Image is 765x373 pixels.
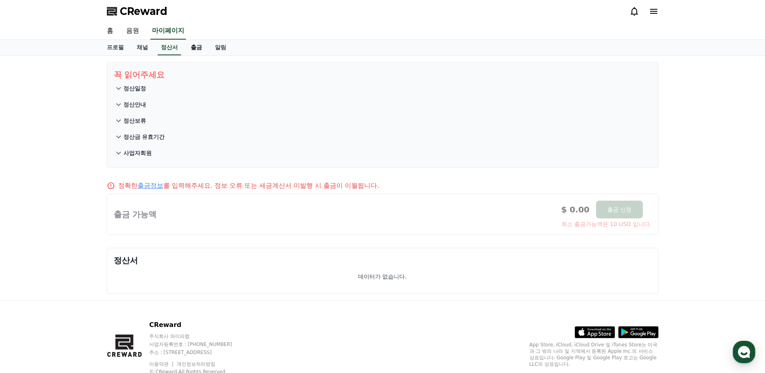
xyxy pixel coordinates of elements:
[123,84,146,92] p: 정산일정
[114,80,652,96] button: 정산일정
[53,256,104,276] a: 대화
[74,268,83,275] span: 대화
[100,23,120,40] a: 홈
[107,5,167,18] a: CReward
[2,256,53,276] a: 홈
[149,349,248,356] p: 주소 : [STREET_ADDRESS]
[120,23,146,40] a: 음원
[208,40,233,55] a: 알림
[25,268,30,275] span: 홈
[138,182,163,189] a: 출금정보
[149,333,248,339] p: 주식회사 와이피랩
[149,320,248,330] p: CReward
[158,40,181,55] a: 정산서
[114,96,652,113] button: 정산안내
[114,129,652,145] button: 정산금 유효기간
[100,40,130,55] a: 프로필
[184,40,208,55] a: 출금
[104,256,155,276] a: 설정
[149,341,248,348] p: 사업자등록번호 : [PHONE_NUMBER]
[149,361,175,367] a: 이용약관
[120,5,167,18] span: CReward
[123,101,146,109] p: 정산안내
[358,272,407,281] p: 데이터가 없습니다.
[130,40,154,55] a: 채널
[114,113,652,129] button: 정산보류
[123,133,165,141] p: 정산금 유효기간
[529,342,659,367] p: App Store, iCloud, iCloud Drive 및 iTunes Store는 미국과 그 밖의 나라 및 지역에서 등록된 Apple Inc.의 서비스 상표입니다. Goo...
[177,361,215,367] a: 개인정보처리방침
[114,69,652,80] p: 꼭 읽어주세요
[150,23,186,40] a: 마이페이지
[114,145,652,161] button: 사업자회원
[125,268,134,275] span: 설정
[123,117,146,125] p: 정산보류
[118,181,379,191] p: 정확한 를 입력해주세요. 정보 오류 또는 세금계산서 미발행 시 출금이 이월됩니다.
[123,149,152,157] p: 사업자회원
[114,255,652,266] p: 정산서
